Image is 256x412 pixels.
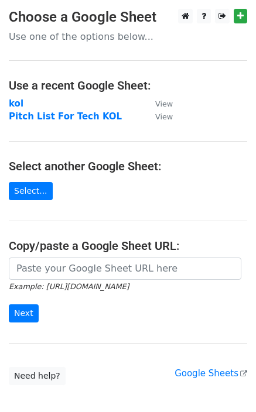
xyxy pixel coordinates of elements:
h4: Use a recent Google Sheet: [9,78,247,92]
a: View [144,111,173,122]
small: Example: [URL][DOMAIN_NAME] [9,282,129,291]
h3: Choose a Google Sheet [9,9,247,26]
a: Pitch List For Tech KOL [9,111,122,122]
h4: Select another Google Sheet: [9,159,247,173]
h4: Copy/paste a Google Sheet URL: [9,239,247,253]
a: kol [9,98,23,109]
a: View [144,98,173,109]
a: Google Sheets [175,368,247,379]
small: View [155,99,173,108]
input: Paste your Google Sheet URL here [9,257,241,280]
input: Next [9,304,39,322]
p: Use one of the options below... [9,30,247,43]
a: Select... [9,182,53,200]
a: Need help? [9,367,66,385]
small: View [155,112,173,121]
